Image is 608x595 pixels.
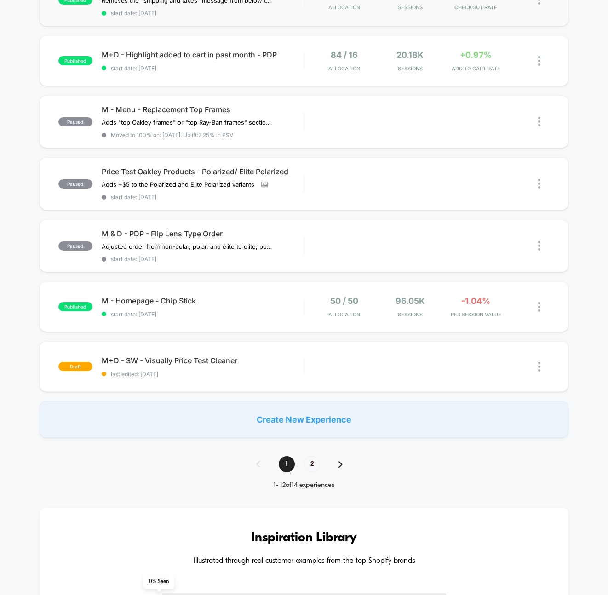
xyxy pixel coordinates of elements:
[461,296,490,306] span: -1.04%
[102,50,304,59] span: M+D - Highlight added to cart in past month - PDP
[58,56,92,65] span: published
[143,575,174,589] span: 0 % Seen
[460,50,492,60] span: +0.97%
[102,256,304,263] span: start date: [DATE]
[445,65,506,72] span: ADD TO CART RATE
[102,194,304,200] span: start date: [DATE]
[40,401,568,438] div: Create New Experience
[330,296,358,306] span: 50 / 50
[538,56,540,66] img: close
[102,371,304,378] span: last edited: [DATE]
[102,10,304,17] span: start date: [DATE]
[445,4,506,11] span: CHECKOUT RATE
[102,311,304,318] span: start date: [DATE]
[58,362,92,371] span: draft
[102,181,254,188] span: Adds +$5 to the Polarized and Elite Polarized variants
[445,311,506,318] span: PER SESSION VALUE
[247,481,361,489] div: 1 - 12 of 14 experiences
[396,296,425,306] span: 96.05k
[538,302,540,312] img: close
[111,132,233,138] span: Moved to 100% on: [DATE] . Uplift: 3.25% in PSV
[328,4,360,11] span: Allocation
[538,179,540,189] img: close
[396,50,424,60] span: 20.18k
[304,456,320,472] span: 2
[538,241,540,251] img: close
[58,302,92,311] span: published
[379,65,441,72] span: Sessions
[102,167,304,176] span: Price Test Oakley Products - Polarized/ Elite Polarized
[331,50,358,60] span: 84 / 16
[379,4,441,11] span: Sessions
[67,531,541,545] h3: Inspiration Library
[58,241,92,251] span: paused
[67,557,541,566] h4: Illustrated through real customer examples from the top Shopify brands
[102,356,304,365] span: M+D - SW - Visually Price Test Cleaner
[102,243,272,250] span: Adjusted order from non-polar, polar, and elite to elite, polar, and non-polar in variant
[338,461,343,468] img: pagination forward
[279,456,295,472] span: 1
[328,311,360,318] span: Allocation
[538,117,540,126] img: close
[58,179,92,189] span: paused
[58,117,92,126] span: paused
[379,311,441,318] span: Sessions
[102,119,272,126] span: Adds "top Oakley frames" or "top Ray-Ban frames" section to replacement lenses for Oakley and Ray...
[102,105,304,114] span: M - Menu - Replacement Top Frames
[538,362,540,372] img: close
[328,65,360,72] span: Allocation
[102,296,304,305] span: M - Homepage - Chip Stick
[102,65,304,72] span: start date: [DATE]
[102,229,304,238] span: M & D - PDP - Flip Lens Type Order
